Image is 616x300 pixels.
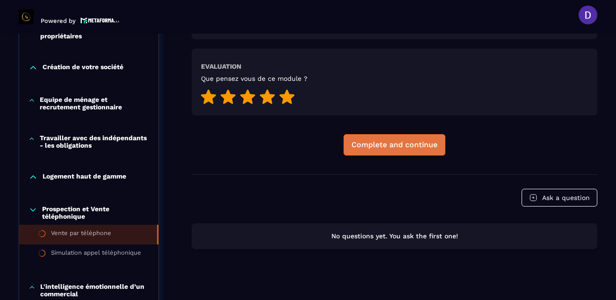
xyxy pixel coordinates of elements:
h6: Evaluation [201,63,241,70]
p: L'intelligence émotionnelle d’un commercial [40,283,149,298]
p: Travailler avec des indépendants - les obligations [40,134,149,149]
div: Complete and continue [351,140,437,150]
p: Création de votre société [43,63,123,72]
p: No questions yet. You ask the first one! [200,232,589,241]
p: Logement haut de gamme [43,172,126,182]
img: logo [80,16,120,24]
div: Vente par téléphone [51,229,111,240]
h5: Que pensez vous de ce module ? [201,75,308,82]
p: Equipe de ménage et recrutement gestionnaire [40,96,149,111]
button: Complete and continue [344,134,445,156]
p: Powered by [41,17,76,24]
button: Ask a question [522,189,597,207]
img: logo-branding [19,9,34,24]
p: Prospection et Vente téléphonique [42,205,149,220]
div: Simulation appel téléphonique [51,249,141,259]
